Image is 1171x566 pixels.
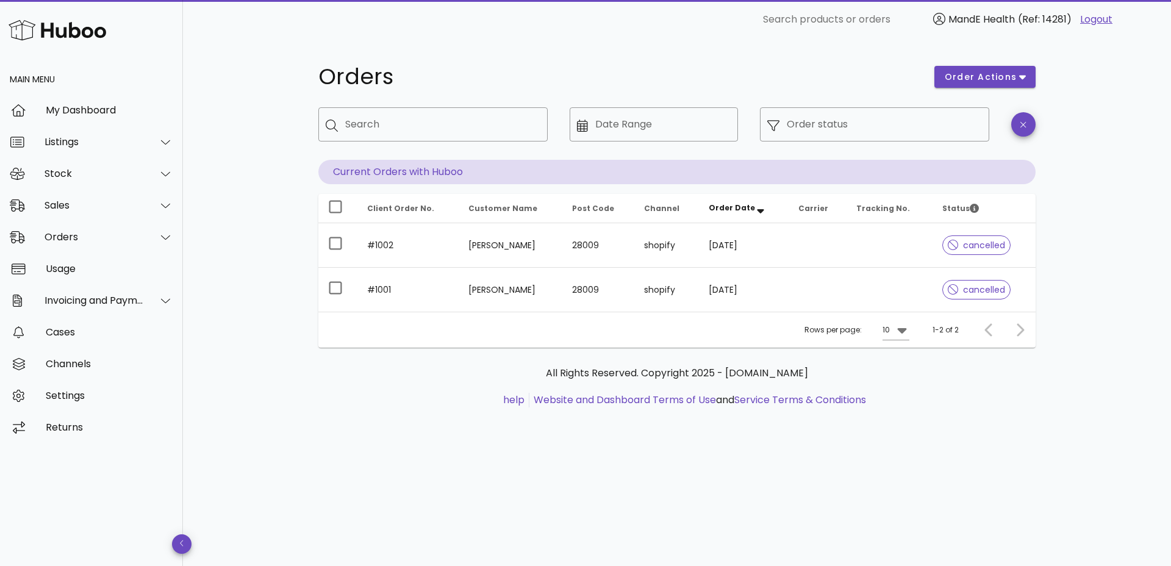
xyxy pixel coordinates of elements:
td: [PERSON_NAME] [459,223,562,268]
div: Rows per page: [804,312,909,348]
p: All Rights Reserved. Copyright 2025 - [DOMAIN_NAME] [328,366,1026,381]
span: Post Code [572,203,614,213]
th: Client Order No. [357,194,459,223]
li: and [529,393,866,407]
th: Post Code [562,194,634,223]
div: Orders [45,231,144,243]
div: Listings [45,136,144,148]
div: 10Rows per page: [883,320,909,340]
span: Customer Name [468,203,537,213]
a: Website and Dashboard Terms of Use [534,393,716,407]
span: Order Date [709,202,755,213]
th: Tracking No. [847,194,933,223]
span: (Ref: 14281) [1018,12,1072,26]
span: cancelled [948,241,1006,249]
a: Logout [1080,12,1112,27]
td: [PERSON_NAME] [459,268,562,312]
a: Service Terms & Conditions [734,393,866,407]
td: #1002 [357,223,459,268]
div: Returns [46,421,173,433]
td: 28009 [562,268,634,312]
div: Sales [45,199,144,211]
span: cancelled [948,285,1006,294]
td: 28009 [562,223,634,268]
h1: Orders [318,66,920,88]
td: shopify [634,268,698,312]
div: Invoicing and Payments [45,295,144,306]
span: Tracking No. [856,203,910,213]
td: [DATE] [699,268,789,312]
th: Carrier [789,194,847,223]
div: Cases [46,326,173,338]
p: Current Orders with Huboo [318,160,1036,184]
td: #1001 [357,268,459,312]
div: Channels [46,358,173,370]
a: help [503,393,525,407]
th: Order Date: Sorted descending. Activate to remove sorting. [699,194,789,223]
span: Status [942,203,979,213]
div: My Dashboard [46,104,173,116]
div: Settings [46,390,173,401]
th: Status [933,194,1036,223]
img: Huboo Logo [9,17,106,43]
button: order actions [934,66,1036,88]
span: order actions [944,71,1017,84]
span: Carrier [798,203,828,213]
span: Channel [644,203,679,213]
div: 1-2 of 2 [933,324,959,335]
span: Client Order No. [367,203,434,213]
th: Channel [634,194,698,223]
td: [DATE] [699,223,789,268]
span: MandE Health [948,12,1015,26]
td: shopify [634,223,698,268]
div: Stock [45,168,144,179]
div: 10 [883,324,890,335]
div: Usage [46,263,173,274]
th: Customer Name [459,194,562,223]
